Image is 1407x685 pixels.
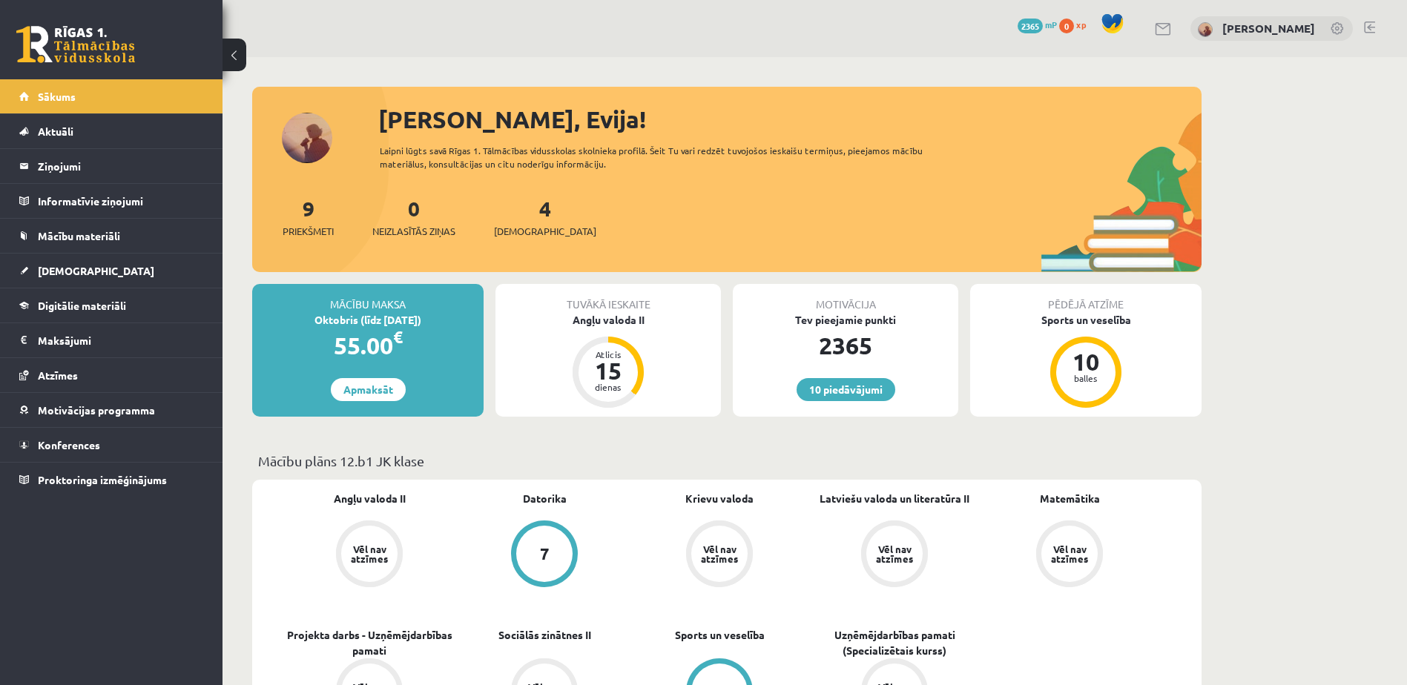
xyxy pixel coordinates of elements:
[523,491,567,506] a: Datorika
[797,378,895,401] a: 10 piedāvājumi
[393,326,403,348] span: €
[252,312,484,328] div: Oktobris (līdz [DATE])
[380,144,949,171] div: Laipni lūgts savā Rīgas 1. Tālmācības vidusskolas skolnieka profilā. Šeit Tu vari redzēt tuvojošo...
[1049,544,1090,563] div: Vēl nav atzīmes
[19,254,204,288] a: [DEMOGRAPHIC_DATA]
[494,224,596,239] span: [DEMOGRAPHIC_DATA]
[19,149,204,183] a: Ziņojumi
[19,428,204,462] a: Konferences
[38,368,78,382] span: Atzīmes
[494,195,596,239] a: 4[DEMOGRAPHIC_DATA]
[19,79,204,113] a: Sākums
[586,383,630,391] div: dienas
[685,491,754,506] a: Krievu valoda
[331,378,406,401] a: Apmaksāt
[457,520,632,590] a: 7
[38,438,100,451] span: Konferences
[19,288,204,322] a: Digitālie materiāli
[540,546,550,562] div: 7
[19,463,204,497] a: Proktoringa izmēģinājums
[1064,350,1108,374] div: 10
[820,491,969,506] a: Latviešu valoda un literatūra II
[807,627,982,658] a: Uzņēmējdarbības pamati (Specializētais kurss)
[283,195,334,239] a: 9Priekšmeti
[1222,21,1315,36] a: [PERSON_NAME]
[258,451,1196,471] p: Mācību plāns 12.b1 JK klase
[495,312,721,410] a: Angļu valoda II Atlicis 15 dienas
[16,26,135,63] a: Rīgas 1. Tālmācības vidusskola
[372,224,455,239] span: Neizlasītās ziņas
[874,544,915,563] div: Vēl nav atzīmes
[982,520,1157,590] a: Vēl nav atzīmes
[498,627,591,643] a: Sociālās zinātnes II
[632,520,807,590] a: Vēl nav atzīmes
[38,299,126,312] span: Digitālie materiāli
[252,284,484,312] div: Mācību maksa
[1064,374,1108,383] div: balles
[38,264,154,277] span: [DEMOGRAPHIC_DATA]
[586,350,630,359] div: Atlicis
[19,323,204,357] a: Maksājumi
[372,195,455,239] a: 0Neizlasītās ziņas
[733,284,958,312] div: Motivācija
[38,229,120,242] span: Mācību materiāli
[970,312,1202,410] a: Sports un veselība 10 balles
[38,184,204,218] legend: Informatīvie ziņojumi
[733,312,958,328] div: Tev pieejamie punkti
[19,358,204,392] a: Atzīmes
[586,359,630,383] div: 15
[38,90,76,103] span: Sākums
[675,627,765,643] a: Sports un veselība
[282,520,457,590] a: Vēl nav atzīmes
[38,403,155,417] span: Motivācijas programma
[38,125,73,138] span: Aktuāli
[38,149,204,183] legend: Ziņojumi
[807,520,982,590] a: Vēl nav atzīmes
[495,284,721,312] div: Tuvākā ieskaite
[1198,22,1213,37] img: Evija Grasberga
[495,312,721,328] div: Angļu valoda II
[334,491,406,506] a: Angļu valoda II
[1059,19,1093,30] a: 0 xp
[282,627,457,658] a: Projekta darbs - Uzņēmējdarbības pamati
[699,544,740,563] div: Vēl nav atzīmes
[733,328,958,363] div: 2365
[19,184,204,218] a: Informatīvie ziņojumi
[970,284,1202,312] div: Pēdējā atzīme
[283,224,334,239] span: Priekšmeti
[19,393,204,427] a: Motivācijas programma
[38,473,167,486] span: Proktoringa izmēģinājums
[1045,19,1057,30] span: mP
[19,219,204,253] a: Mācību materiāli
[252,328,484,363] div: 55.00
[19,114,204,148] a: Aktuāli
[1018,19,1043,33] span: 2365
[1059,19,1074,33] span: 0
[1018,19,1057,30] a: 2365 mP
[970,312,1202,328] div: Sports un veselība
[38,323,204,357] legend: Maksājumi
[1040,491,1100,506] a: Matemātika
[1076,19,1086,30] span: xp
[378,102,1202,137] div: [PERSON_NAME], Evija!
[349,544,390,563] div: Vēl nav atzīmes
